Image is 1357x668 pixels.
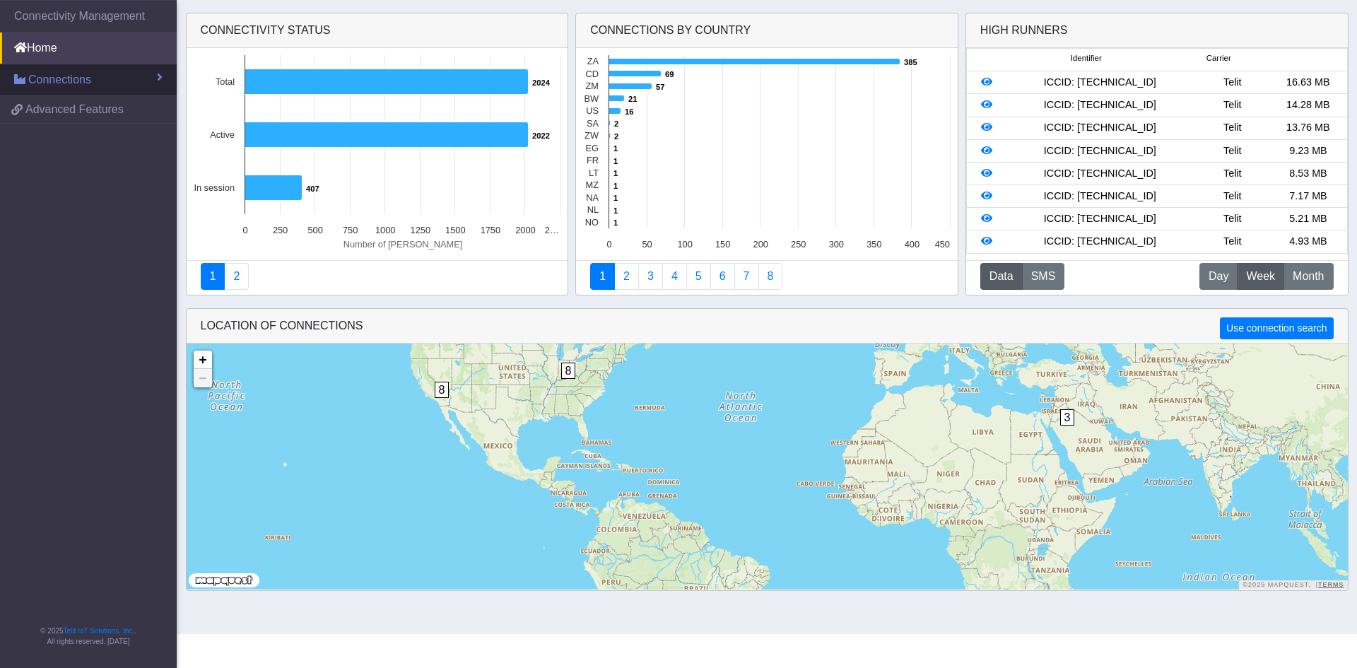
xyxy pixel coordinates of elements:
text: ZM [586,81,599,91]
text: BW [584,93,600,104]
div: High Runners [980,22,1068,39]
text: 200 [753,239,768,250]
text: 400 [905,239,920,250]
nav: Summary paging [201,263,554,290]
text: 0 [242,225,247,235]
text: 0 [607,239,612,250]
a: Zero Session [734,263,759,290]
text: 450 [935,239,950,250]
nav: Summary paging [590,263,944,290]
text: LT [589,168,599,178]
div: 4.93 MB [1270,234,1346,250]
button: Use connection search [1220,317,1333,339]
a: Connections By Country [590,263,615,290]
a: Usage per Country [638,263,663,290]
a: Usage by Carrier [686,263,711,290]
a: Deployment status [224,263,249,290]
text: 1 [613,206,618,215]
button: Week [1237,263,1284,290]
div: Telit [1194,166,1270,182]
text: 2 [614,132,618,141]
text: 1000 [375,225,394,235]
div: 14.28 MB [1270,98,1346,113]
span: Identifier [1071,52,1102,64]
div: 16.63 MB [1270,75,1346,90]
text: 1 [613,194,618,202]
div: Telit [1194,211,1270,227]
text: 69 [665,70,674,78]
button: Data [980,263,1023,290]
span: Carrier [1206,52,1231,64]
div: LOCATION OF CONNECTIONS [187,309,1348,344]
div: 13.76 MB [1270,120,1346,136]
div: Telit [1194,75,1270,90]
div: Telit [1194,120,1270,136]
span: 8 [561,363,576,379]
span: Month [1293,268,1324,285]
span: 3 [1060,409,1075,426]
a: Terms [1318,581,1344,588]
text: NL [587,204,599,215]
text: 100 [678,239,693,250]
span: Advanced Features [25,101,124,118]
text: 250 [272,225,287,235]
text: 350 [867,239,881,250]
text: 1500 [445,225,465,235]
text: 1 [613,169,618,177]
text: 750 [342,225,357,235]
text: 500 [307,225,322,235]
div: ICCID: [TECHNICAL_ID] [1005,166,1194,182]
div: ICCID: [TECHNICAL_ID] [1005,75,1194,90]
text: NO [585,217,599,228]
span: Week [1246,268,1275,285]
div: ICCID: [TECHNICAL_ID] [1005,143,1194,159]
div: 7.17 MB [1270,189,1346,204]
text: 250 [791,239,806,250]
text: ZA [587,56,599,66]
button: SMS [1022,263,1065,290]
text: 1 [613,157,618,165]
div: ©2025 MapQuest, | [1239,580,1347,590]
text: 2… [544,225,558,235]
span: 8 [435,382,450,398]
button: Day [1199,263,1238,290]
text: 2022 [532,131,550,140]
text: 407 [306,184,319,193]
span: Connections [28,71,91,88]
text: US [586,105,599,116]
text: In session [194,182,235,193]
text: 2000 [515,225,535,235]
text: CD [586,69,599,79]
div: 9.23 MB [1270,143,1346,159]
text: ZW [584,130,599,141]
text: 1 [613,218,618,227]
a: Zoom out [194,369,212,387]
text: Number of [PERSON_NAME] [343,239,462,250]
a: 14 Days Trend [710,263,735,290]
text: 16 [625,107,633,116]
text: NA [586,192,599,203]
text: 1750 [480,225,500,235]
text: Active [210,129,235,140]
text: 2024 [532,78,551,87]
div: Telit [1194,98,1270,113]
div: Connectivity status [187,13,568,48]
div: ICCID: [TECHNICAL_ID] [1005,234,1194,250]
div: 8.53 MB [1270,166,1346,182]
a: Zoom in [194,351,212,369]
text: EG [586,143,599,153]
a: Not Connected for 30 days [758,263,783,290]
div: ICCID: [TECHNICAL_ID] [1005,98,1194,113]
div: 5.21 MB [1270,211,1346,227]
div: ICCID: [TECHNICAL_ID] [1005,120,1194,136]
text: 385 [904,58,917,66]
text: 1 [613,182,618,190]
text: 21 [628,95,637,103]
div: Telit [1194,234,1270,250]
text: FR [587,155,599,165]
text: MZ [586,180,599,190]
div: Telit [1194,189,1270,204]
text: 50 [642,239,652,250]
text: 150 [715,239,730,250]
text: Total [215,76,234,87]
